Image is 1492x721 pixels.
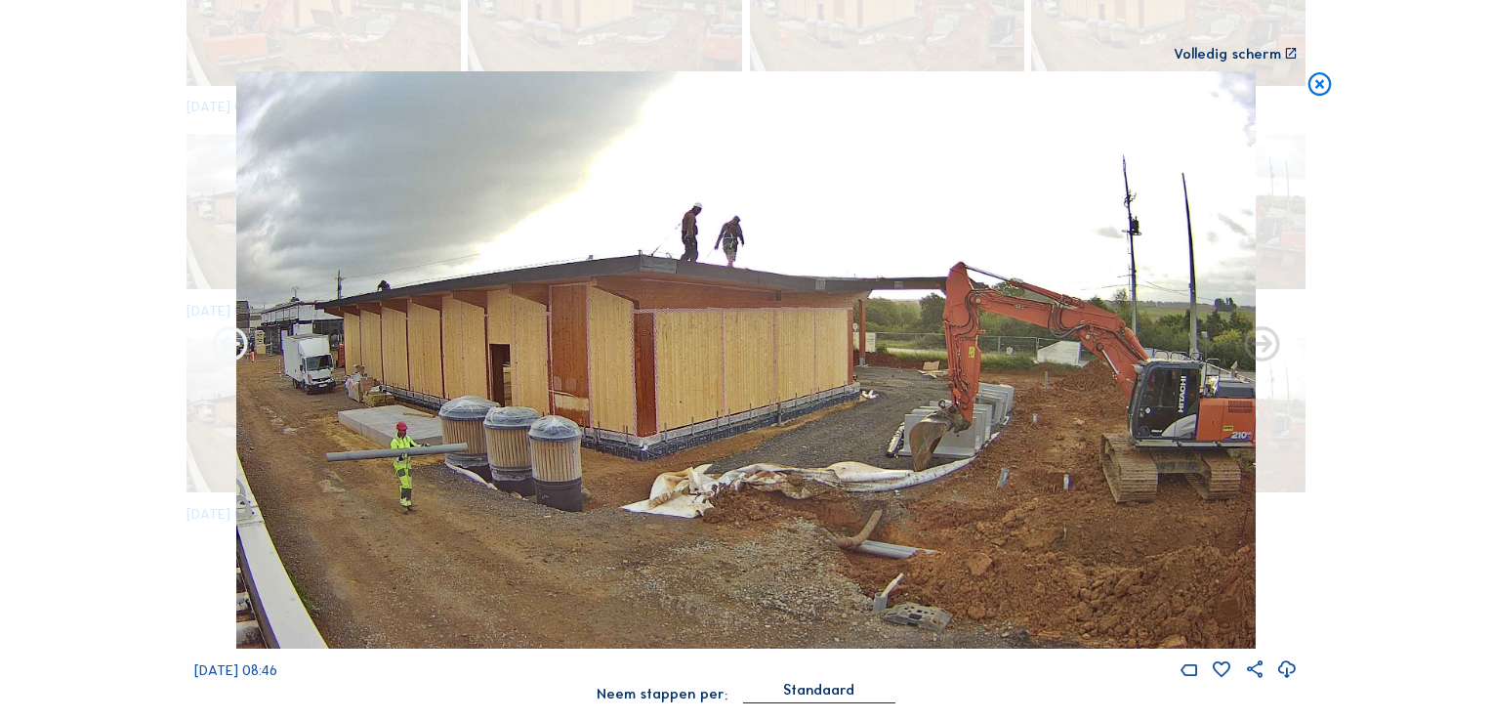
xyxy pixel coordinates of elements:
[1174,47,1281,61] div: Volledig scherm
[194,661,277,679] span: [DATE] 08:46
[743,681,895,702] div: Standaard
[209,324,251,366] i: Forward
[783,681,854,699] div: Standaard
[597,687,727,700] div: Neem stappen per:
[236,71,1256,648] img: Image
[1241,324,1283,366] i: Back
